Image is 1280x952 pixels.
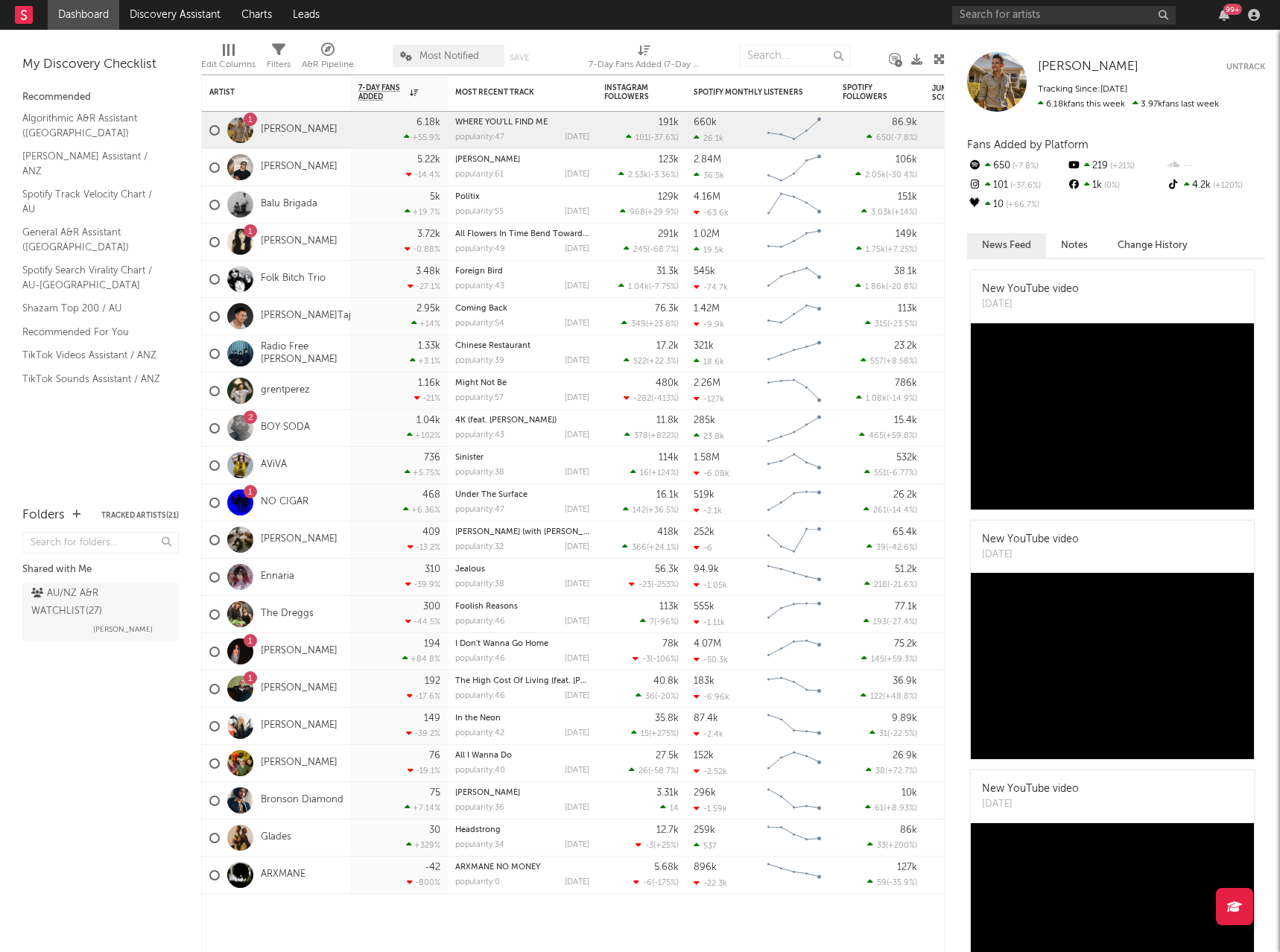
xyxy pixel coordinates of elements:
[761,149,828,186] svg: Chart title
[405,207,440,217] div: +19.7 %
[404,133,440,142] div: +55.9 %
[455,677,640,685] a: The High Cost Of Living (feat. [PERSON_NAME])
[565,431,589,439] div: [DATE]
[403,505,440,515] div: +6.36 %
[761,298,828,335] svg: Chart title
[855,282,917,291] div: ( )
[416,304,440,314] div: 2.95k
[510,54,529,62] button: Save
[201,56,256,74] div: Edit Columns
[455,357,504,365] div: popularity: 39
[416,416,440,425] div: 1.04k
[455,714,501,723] a: In the Neon
[694,88,805,97] div: Spotify Monthly Listeners
[261,198,317,211] a: Balu Brigada
[856,244,917,254] div: ( )
[604,83,656,101] div: Instagram Followers
[455,431,504,439] div: popularity: 43
[932,419,992,437] div: 84.6
[1038,85,1127,94] span: Tracking Since: [DATE]
[455,416,589,425] div: 4K (feat. Dean Brady)
[982,532,1079,548] div: New YouTube video
[261,869,305,881] a: ARXMANE
[93,621,153,638] span: [PERSON_NAME]
[894,341,917,351] div: 23.2k
[630,209,645,217] span: 968
[22,532,179,553] input: Search for folders...
[455,528,611,536] a: [PERSON_NAME] (with [PERSON_NAME])
[22,300,164,317] a: Shazam Top 200 / AU
[864,468,917,477] div: ( )
[865,319,917,329] div: ( )
[894,209,915,217] span: +14 %
[565,245,589,253] div: [DATE]
[417,155,440,165] div: 5.22k
[650,246,677,254] span: -68.7 %
[898,192,917,202] div: 151k
[739,45,851,67] input: Search...
[261,422,310,434] a: BOY SODA
[650,171,677,180] span: -3.36 %
[658,192,679,202] div: 129k
[694,118,717,127] div: 660k
[358,83,406,101] span: 7-Day Fans Added
[952,6,1176,25] input: Search for artists
[22,324,164,340] a: Recommended For You
[618,282,679,291] div: ( )
[455,305,589,313] div: Coming Back
[861,356,917,366] div: ( )
[565,282,589,291] div: [DATE]
[894,267,917,276] div: 38.1k
[656,416,679,425] div: 11.8k
[932,345,992,363] div: 83.6
[1226,60,1265,74] button: Untrack
[261,273,326,285] a: Folk Bitch Trio
[694,469,729,478] div: -6.08k
[455,379,507,387] a: Might Not Be
[694,394,724,404] div: -127k
[865,283,886,291] span: 1.86k
[261,720,338,732] a: [PERSON_NAME]
[455,320,504,328] div: popularity: 54
[1008,182,1041,190] span: -37.6 %
[1103,233,1203,258] button: Change History
[694,282,728,292] div: -74.7k
[633,358,647,366] span: 522
[261,459,287,472] a: AViVA
[22,89,179,107] div: Recommended
[967,233,1046,258] button: News Feed
[455,394,504,402] div: popularity: 57
[634,432,648,440] span: 378
[422,490,440,500] div: 468
[894,416,917,425] div: 15.4k
[967,156,1066,176] div: 650
[866,246,885,254] span: 1.75k
[22,371,164,387] a: TikTok Sounds Assistant / ANZ
[261,645,338,658] a: [PERSON_NAME]
[932,84,969,102] div: Jump Score
[209,88,321,97] div: Artist
[932,308,992,326] div: 70.8
[455,156,520,164] a: [PERSON_NAME]
[694,506,722,515] div: -2.1k
[887,246,915,254] span: +7.25 %
[455,863,540,872] a: ARXMANE NO MONEY
[656,490,679,500] div: 16.1k
[419,51,479,61] span: Most Notified
[896,453,917,463] div: 532k
[1102,182,1120,190] span: 0 %
[22,583,179,641] a: AU/NZ A&R WATCHLIST(27)[PERSON_NAME]
[455,118,548,127] a: WHERE YOU'LL FIND ME
[967,176,1066,195] div: 101
[761,112,828,149] svg: Chart title
[865,171,886,180] span: 2.05k
[694,208,729,218] div: -63.6k
[656,341,679,351] div: 17.2k
[649,358,677,366] span: +22.3 %
[630,468,679,477] div: ( )
[694,357,724,366] div: 18.6k
[893,490,917,500] div: 26.2k
[261,496,308,509] a: NO CIGAR
[418,341,440,351] div: 1.33k
[888,171,915,180] span: -30.4 %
